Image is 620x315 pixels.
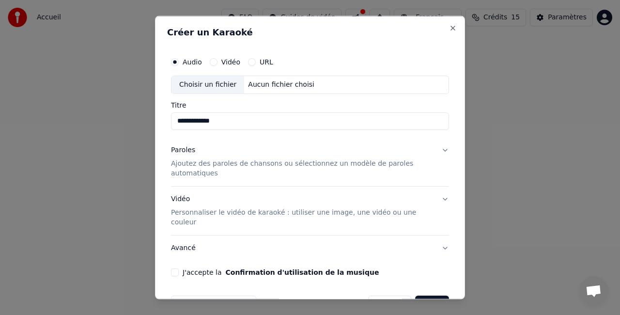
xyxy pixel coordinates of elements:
[167,28,453,37] h2: Créer un Karaoké
[171,186,449,235] button: VidéoPersonnaliser le vidéo de karaoké : utiliser une image, une vidéo ou une couleur
[221,59,240,65] label: Vidéo
[183,59,202,65] label: Audio
[171,158,434,178] p: Ajoutez des paroles de chansons ou sélectionnez un modèle de paroles automatiques
[171,194,434,227] div: Vidéo
[368,295,411,313] button: Annuler
[415,295,449,313] button: Créer
[244,80,318,90] div: Aucun fichier choisi
[171,137,449,186] button: ParolesAjoutez des paroles de chansons ou sélectionnez un modèle de paroles automatiques
[171,235,449,260] button: Avancé
[260,59,273,65] label: URL
[171,207,434,227] p: Personnaliser le vidéo de karaoké : utiliser une image, une vidéo ou une couleur
[171,76,244,94] div: Choisir un fichier
[171,101,449,108] label: Titre
[225,268,379,275] button: J'accepte la
[183,268,379,275] label: J'accepte la
[171,145,195,155] div: Paroles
